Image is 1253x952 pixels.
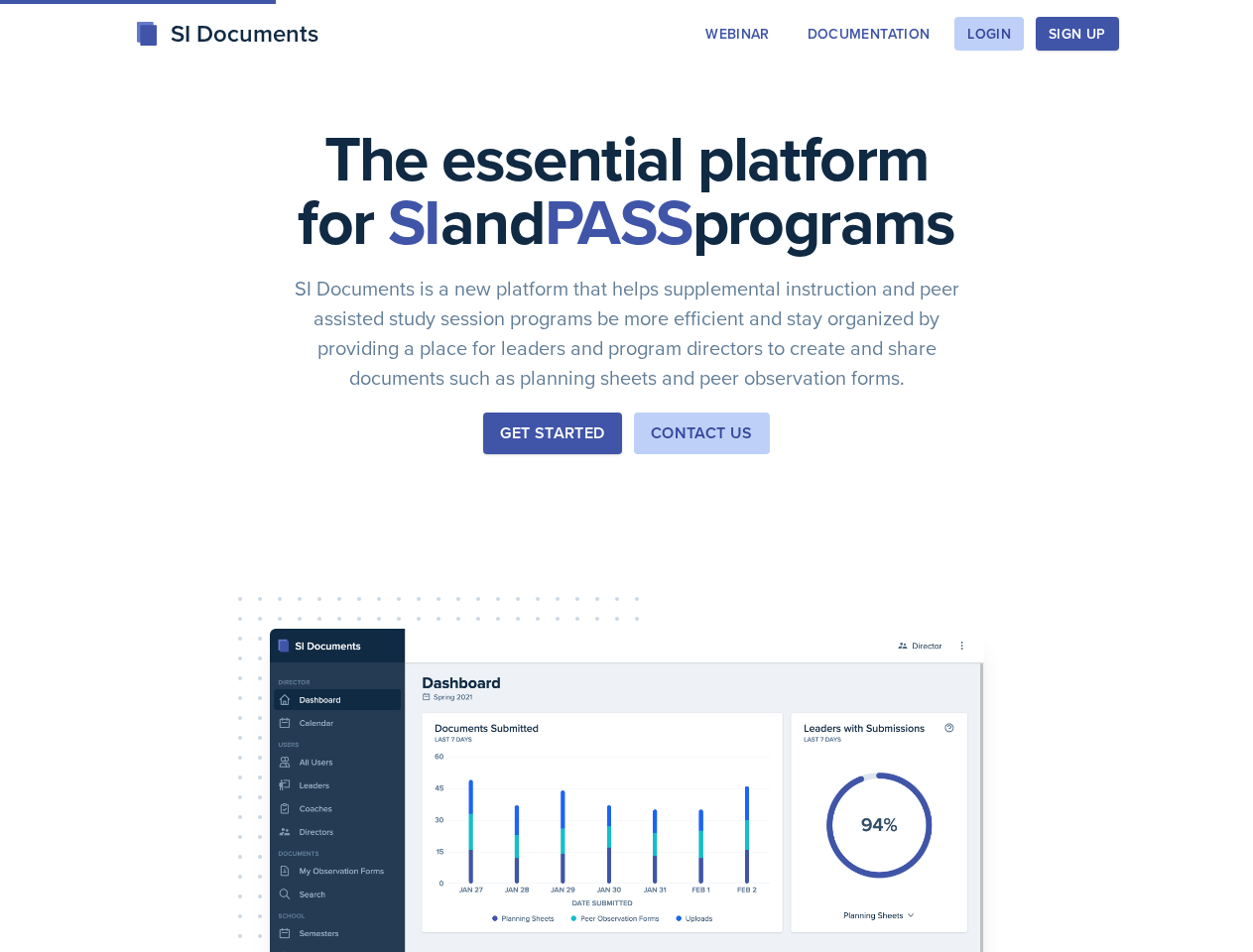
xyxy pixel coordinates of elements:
button: Contact Us [634,413,770,454]
button: Sign Up [1036,17,1118,51]
div: Login [967,26,1011,42]
div: SI Documents [135,16,318,52]
div: Get Started [500,421,604,445]
div: Webinar [705,26,769,42]
button: Webinar [692,17,782,51]
button: Get Started [483,413,621,454]
div: Contact Us [651,421,753,445]
button: Login [954,17,1024,51]
div: Documentation [808,26,931,42]
div: Sign Up [1049,26,1105,42]
button: Documentation [795,17,943,51]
